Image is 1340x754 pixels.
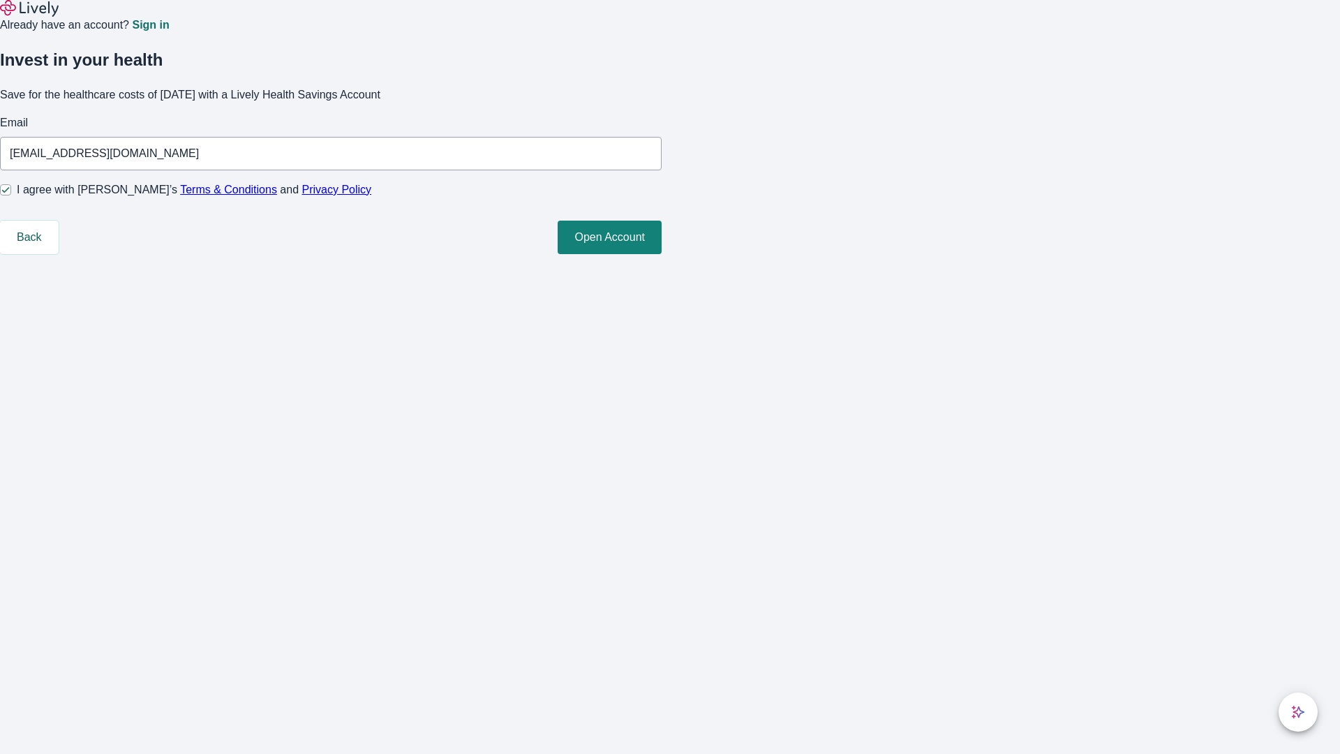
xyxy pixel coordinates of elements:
button: chat [1279,693,1318,732]
a: Privacy Policy [302,184,372,195]
svg: Lively AI Assistant [1291,705,1305,719]
a: Terms & Conditions [180,184,277,195]
button: Open Account [558,221,662,254]
span: I agree with [PERSON_NAME]’s and [17,182,371,198]
a: Sign in [132,20,169,31]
